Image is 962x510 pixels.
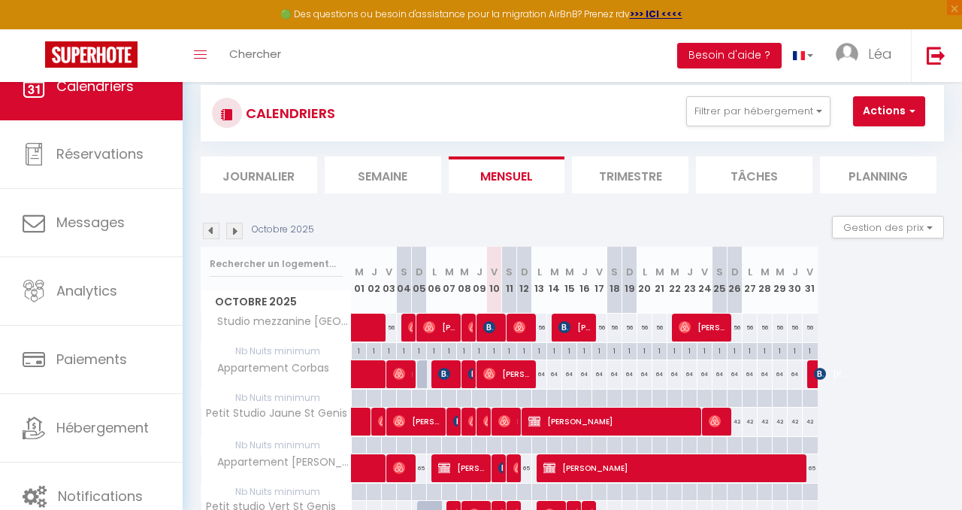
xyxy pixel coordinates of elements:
[502,343,516,357] div: 1
[537,265,542,279] abbr: L
[682,360,697,388] div: 64
[483,407,489,436] span: [PERSON_NAME]
[367,343,381,357] div: 1
[521,265,528,279] abbr: D
[824,29,911,82] a: ... Léa
[622,343,637,357] div: 1
[468,313,473,342] span: [PERSON_NAME]
[423,313,458,342] span: [PERSON_NAME]
[382,343,396,357] div: 1
[210,250,343,278] input: Rechercher un logement...
[607,314,622,342] div: 56
[201,390,351,406] span: Nb Nuits minimum
[607,247,622,314] th: 18
[788,247,803,314] th: 30
[513,313,534,342] span: [PERSON_NAME]
[532,247,547,314] th: 13
[655,265,664,279] abbr: M
[460,265,469,279] abbr: M
[607,343,622,357] div: 1
[491,265,498,279] abbr: V
[622,314,637,342] div: 56
[682,247,697,314] th: 23
[670,265,679,279] abbr: M
[532,343,546,357] div: 1
[701,265,708,279] abbr: V
[682,343,697,357] div: 1
[622,360,637,388] div: 64
[352,247,367,314] th: 01
[532,314,547,342] div: 56
[677,43,782,68] button: Besoin d'aide ?
[788,343,802,357] div: 1
[517,247,532,314] th: 12
[468,407,473,436] span: [PERSON_NAME]
[697,343,712,357] div: 1
[652,247,667,314] th: 21
[483,360,534,388] span: [PERSON_NAME]
[229,46,281,62] span: Chercher
[637,247,652,314] th: 20
[596,265,603,279] abbr: V
[56,144,144,163] span: Réservations
[355,265,364,279] abbr: M
[445,265,454,279] abbr: M
[547,247,562,314] th: 14
[572,156,688,193] li: Trimestre
[803,343,818,357] div: 1
[393,407,443,436] span: [PERSON_NAME]
[498,454,504,482] span: [PERSON_NAME]
[562,343,576,357] div: 1
[432,265,437,279] abbr: L
[449,156,565,193] li: Mensuel
[697,247,712,314] th: 24
[204,360,333,377] span: Appartement Corbas
[577,343,591,357] div: 1
[743,360,758,388] div: 64
[416,265,423,279] abbr: D
[792,265,798,279] abbr: J
[927,46,945,65] img: logout
[56,350,127,369] span: Paiements
[788,408,803,436] div: 42
[218,29,292,82] a: Chercher
[397,343,411,357] div: 1
[378,407,383,436] span: [PERSON_NAME]
[728,247,743,314] th: 26
[748,265,752,279] abbr: L
[45,41,138,68] img: Super Booking
[788,314,803,342] div: 56
[788,360,803,388] div: 64
[201,343,351,360] span: Nb Nuits minimum
[776,265,785,279] abbr: M
[667,247,682,314] th: 22
[637,314,652,342] div: 56
[476,265,483,279] abbr: J
[201,156,317,193] li: Journalier
[761,265,770,279] abbr: M
[352,343,366,357] div: 1
[56,418,149,437] span: Hébergement
[773,408,788,436] div: 42
[562,247,577,314] th: 15
[652,314,667,342] div: 56
[502,247,517,314] th: 11
[401,265,407,279] abbr: S
[543,454,804,482] span: [PERSON_NAME]
[836,43,858,65] img: ...
[611,265,618,279] abbr: S
[408,313,413,342] span: [PERSON_NAME]
[58,487,143,505] span: Notifications
[252,223,314,237] p: Octobre 2025
[626,265,634,279] abbr: D
[582,265,588,279] abbr: J
[630,8,682,20] a: >>> ICI <<<<
[820,156,936,193] li: Planning
[457,343,471,357] div: 1
[592,314,607,342] div: 56
[442,247,457,314] th: 07
[487,343,501,357] div: 1
[803,247,818,314] th: 31
[686,96,830,126] button: Filtrer par hébergement
[577,247,592,314] th: 16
